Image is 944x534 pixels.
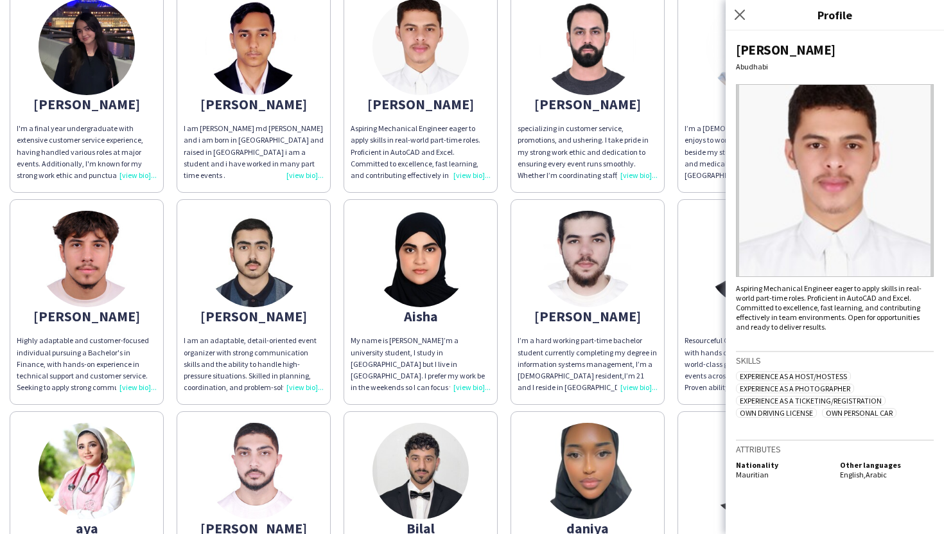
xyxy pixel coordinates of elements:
[184,123,324,181] div: I am [PERSON_NAME] md [PERSON_NAME] and i am born in [GEOGRAPHIC_DATA] and raised in [GEOGRAPHIC_...
[736,408,817,418] span: Own Driving License
[736,62,934,71] div: Abudhabi
[184,522,324,534] div: [PERSON_NAME]
[706,211,803,307] img: thumb-674714d8d9b09.jpeg
[518,98,658,110] div: [PERSON_NAME]
[518,335,658,393] div: I’m a hard working part-time bachelor student currently completing my degree in information syste...
[184,335,324,393] div: I am an adaptable, detail-oriented event organizer with strong communication skills and the abili...
[17,98,157,110] div: [PERSON_NAME]
[17,123,157,181] div: I'm a final year undergraduate with extensive customer service experience, having handled various...
[685,522,825,534] div: Gassim
[685,310,825,322] div: Arafa
[736,41,934,58] div: [PERSON_NAME]
[17,522,157,534] div: aya
[726,6,944,23] h3: Profile
[39,423,135,519] img: thumb-6692956dec0eb.jpeg
[372,211,469,307] img: thumb-66f58c2e3e9fe.jpeg
[736,283,934,332] div: Aspiring Mechanical Engineer eager to apply skills in real-world part-time roles. Proficient in A...
[518,522,658,534] div: daniya
[351,98,491,110] div: [PERSON_NAME]
[351,522,491,534] div: Bilal
[736,470,769,479] span: Mauritian
[706,423,803,519] img: thumb-68036567ea89c.jpeg
[840,460,934,470] h5: Other languages
[736,355,934,366] h3: Skills
[685,123,825,181] div: I’m a [DEMOGRAPHIC_DATA] student who enjoys to work and [DEMOGRAPHIC_DATA] beside my studies. My ...
[518,123,658,181] div: specializing in customer service, promotions, and ushering. I take pride in my strong work ethic ...
[736,84,934,277] img: Crew avatar or photo
[351,123,491,181] div: Aspiring Mechanical Engineer eager to apply skills in real-world part-time roles. Proficient in A...
[39,211,135,307] img: thumb-6635ce9498297.jpeg
[736,371,851,381] span: Experience as a Host/Hostess
[685,98,825,110] div: Ahd
[205,423,302,519] img: thumb-6726a98d64cf3.jpg
[17,310,157,322] div: [PERSON_NAME]
[539,211,636,307] img: thumb-6677d1db0e8d8.jpg
[822,408,896,418] span: Own Personal Car
[685,335,825,393] div: Resourceful Computer Science student with hands on experience in delivering world-class guest ser...
[736,460,830,470] h5: Nationality
[184,98,324,110] div: [PERSON_NAME]
[17,335,157,393] div: Highly adaptable and customer-focused individual pursuing a Bachelor's in Finance, with hands-on ...
[372,423,469,519] img: thumb-672e0831ae651.jpeg
[736,443,934,455] h3: Attributes
[736,396,886,405] span: Experience as a Ticketing/Registration
[736,384,854,393] span: Experience as a Photographer
[184,310,324,322] div: [PERSON_NAME]
[351,310,491,322] div: Aisha
[518,310,658,322] div: [PERSON_NAME]
[351,335,491,393] div: My name is [PERSON_NAME]’m a university student, I study in [GEOGRAPHIC_DATA] but I live in [GEOG...
[205,211,302,307] img: thumb-66b7ee6def4a1.jpg
[539,423,636,519] img: thumb-687bb9dc90b14.jpeg
[866,470,887,479] span: Arabic
[840,470,866,479] span: English ,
